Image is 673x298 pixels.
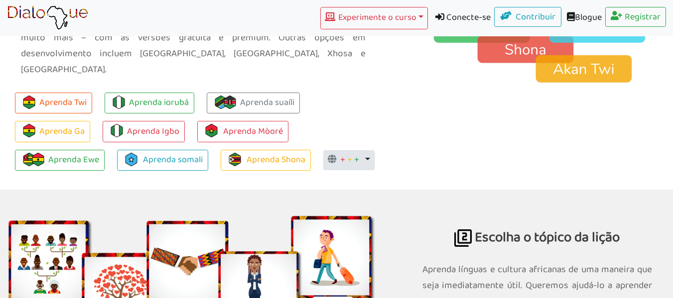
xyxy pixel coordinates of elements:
font: Blogue [575,10,602,25]
font: Aprenda Twi [39,95,87,110]
font: Aprenda Shona [247,152,305,168]
font: Experimente o curso [338,10,416,25]
a: Aprenda somali [117,150,208,171]
font: Escolha o tópico da lição [475,226,620,249]
font: Aprenda somali [143,152,203,168]
a: Registrar [605,7,667,27]
a: Blogue [561,7,605,29]
font: Aprenda suaíli [240,95,294,110]
font: + [354,152,359,168]
img: flag-tanzania.fe228584.png [214,96,228,109]
button: Experimente o curso [320,7,427,29]
font: Aprenda Ewe [48,152,99,168]
font: Contribuir [516,9,555,25]
img: somalia.d5236246.png [125,153,138,166]
a: Conecte-se [428,7,495,29]
font: Registrar [625,9,661,25]
img: flag-ghana.106b55d9.png [22,96,36,109]
img: flag-nigeria.710e75b6.png [112,96,126,109]
font: + [340,152,345,168]
font: Aprenda iorubá [129,95,189,110]
img: burkina-faso.42b537ce.png [205,124,218,137]
font: Aprenda Igbo [127,124,179,139]
button: Aprenda Twi [15,93,92,114]
a: Aprenda Igbo [103,121,185,142]
img: flag-ghana.106b55d9.png [22,124,36,137]
a: Aprenda Mòoré [197,121,288,142]
a: Aprenda suaíli [207,93,300,114]
a: Aprenda Shona [221,150,311,171]
img: kenya.f9bac8fe.png [223,96,237,109]
a: Contribuir [494,7,561,27]
font: + [347,152,352,168]
a: Aprenda iorubá [105,93,194,114]
font: Aprenda Mòoré [223,124,283,139]
img: flag-nigeria.710e75b6.png [110,124,124,137]
img: aplicativo de plataforma para aprender línguas africanas [7,5,88,30]
img: idioma africano para viagens de negócios [454,229,472,247]
img: zimbabwe.93903875.png [228,153,242,166]
img: togo.0c01db91.png [22,153,36,166]
a: Aprenda Ewe [15,150,105,171]
img: flag-ghana.106b55d9.png [31,153,45,166]
font: Conecte-se [446,10,491,25]
font: Aprenda Ga [39,124,85,139]
button: + + + [323,150,375,170]
a: Aprenda Ga [15,121,90,142]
